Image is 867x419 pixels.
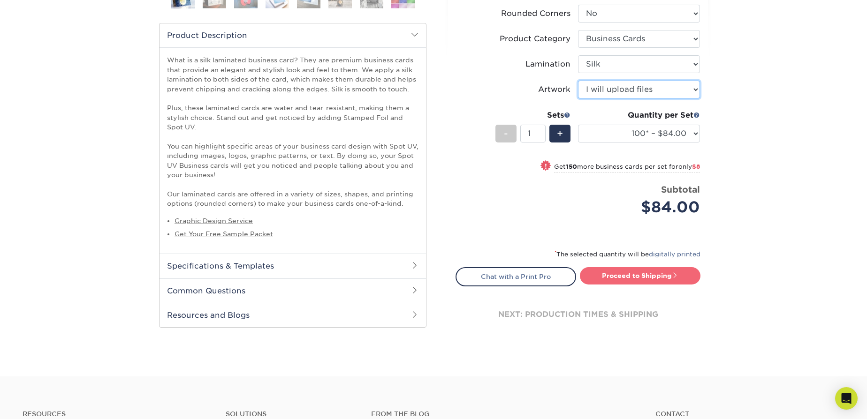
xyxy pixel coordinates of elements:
h4: Solutions [226,410,357,418]
h4: Resources [23,410,212,418]
span: ! [545,161,547,171]
span: + [557,127,563,141]
a: Contact [655,410,844,418]
div: Open Intercom Messenger [835,387,858,410]
a: Graphic Design Service [175,217,253,224]
h2: Specifications & Templates [160,254,426,278]
a: digitally printed [649,251,700,258]
div: Lamination [525,59,570,70]
div: Rounded Corners [501,8,570,19]
div: Sets [495,110,570,121]
small: Get more business cards per set for [554,163,700,172]
h4: From the Blog [371,410,630,418]
div: Product Category [500,33,570,45]
h2: Product Description [160,23,426,47]
a: Chat with a Print Pro [456,267,576,286]
div: Artwork [538,84,570,95]
strong: Subtotal [661,184,700,195]
div: next: production times & shipping [456,286,700,343]
span: $8 [692,163,700,170]
h2: Resources and Blogs [160,303,426,327]
span: - [504,127,508,141]
a: Proceed to Shipping [580,267,700,284]
div: Quantity per Set [578,110,700,121]
span: only [678,163,700,170]
p: What is a silk laminated business card? They are premium business cards that provide an elegant a... [167,55,418,208]
small: The selected quantity will be [555,251,700,258]
a: Get Your Free Sample Packet [175,230,273,238]
h2: Common Questions [160,278,426,303]
div: $84.00 [585,196,700,218]
strong: 150 [566,163,577,170]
